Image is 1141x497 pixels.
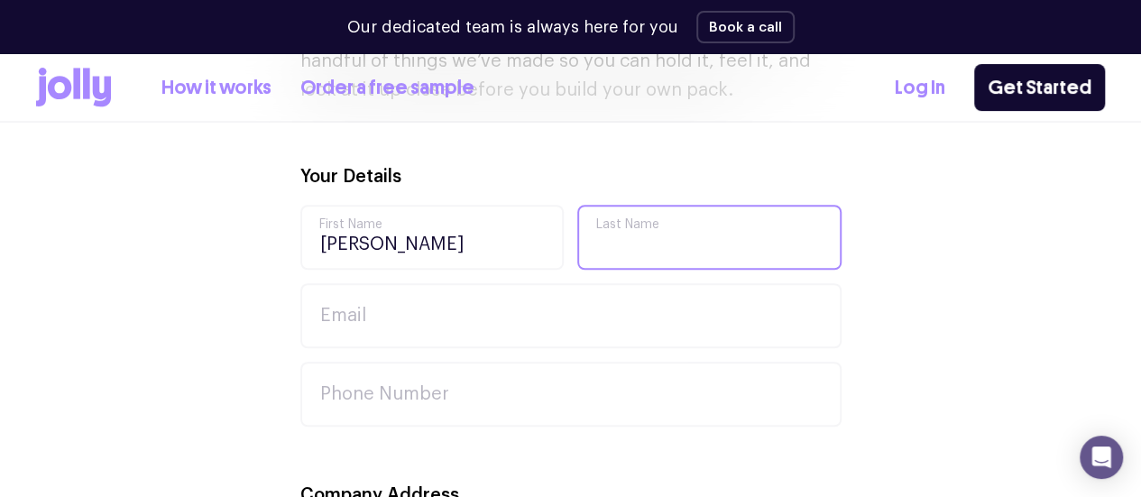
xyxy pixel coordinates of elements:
a: Order a free sample [300,73,474,103]
a: Log In [895,73,945,103]
a: How it works [161,73,271,103]
a: Get Started [974,64,1105,111]
button: Book a call [696,11,795,43]
div: Open Intercom Messenger [1080,436,1123,479]
label: Your Details [300,164,401,190]
p: Our dedicated team is always here for you [347,15,678,40]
